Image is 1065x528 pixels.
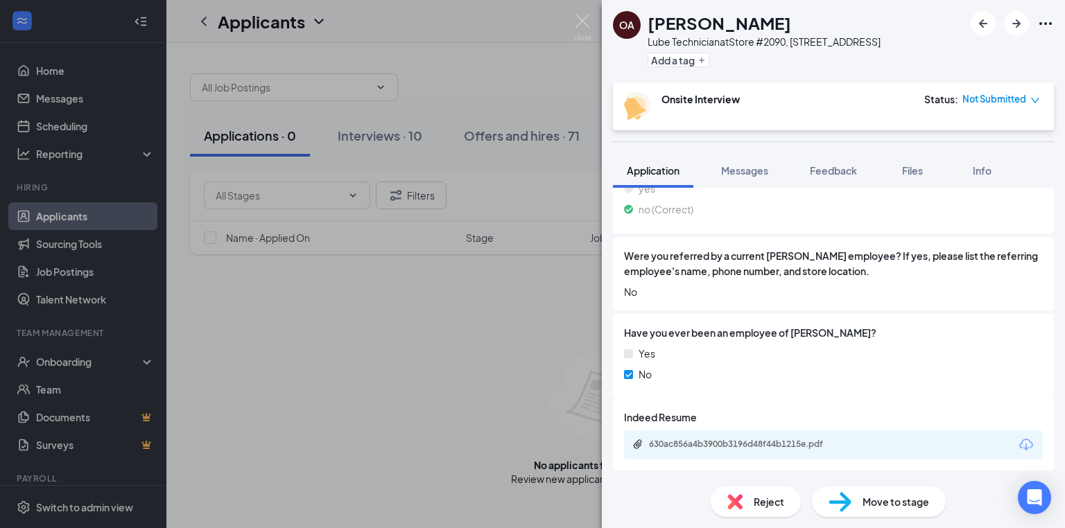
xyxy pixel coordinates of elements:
button: PlusAdd a tag [648,53,709,67]
svg: Ellipses [1037,15,1054,32]
div: OA [619,18,634,32]
svg: Plus [698,56,706,64]
button: ArrowLeftNew [971,11,996,36]
svg: Download [1018,437,1034,453]
a: Paperclip630ac856a4b3900b3196d48f44b1215e.pdf [632,439,857,452]
span: Application [627,164,679,177]
button: ArrowRight [1004,11,1029,36]
span: Indeed Resume [624,410,697,425]
span: No [624,284,1043,299]
span: Were you referred by a current [PERSON_NAME] employee? If yes, please list the referring employee... [624,248,1043,279]
div: Status : [924,92,958,106]
span: Have you ever been an employee of [PERSON_NAME]? [624,325,876,340]
span: Info [973,164,992,177]
h1: [PERSON_NAME] [648,11,791,35]
span: yes [639,181,655,196]
div: Open Intercom Messenger [1018,481,1051,514]
svg: ArrowLeftNew [975,15,992,32]
span: Messages [721,164,768,177]
svg: Paperclip [632,439,643,450]
svg: ArrowRight [1008,15,1025,32]
div: 630ac856a4b3900b3196d48f44b1215e.pdf [649,439,843,450]
span: no (Correct) [639,202,693,217]
b: Onsite Interview [661,93,740,105]
span: No [639,367,652,382]
span: Files [902,164,923,177]
span: Move to stage [863,494,929,509]
div: Lube Technician at Store #2090, [STREET_ADDRESS] [648,35,881,49]
span: down [1030,96,1040,105]
span: Not Submitted [962,92,1026,106]
span: Feedback [810,164,857,177]
span: Yes [639,346,655,361]
span: Reject [754,494,784,509]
